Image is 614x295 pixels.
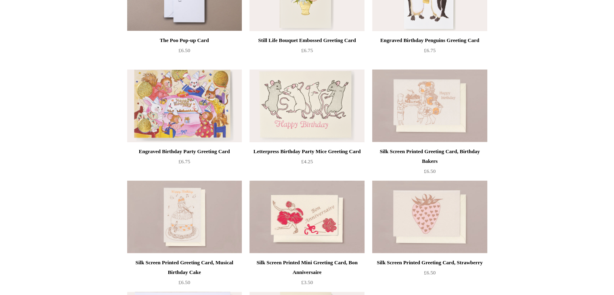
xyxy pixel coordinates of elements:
a: Engraved Birthday Penguins Greeting Card £6.75 [372,36,487,69]
a: Silk Screen Printed Greeting Card, Strawberry Silk Screen Printed Greeting Card, Strawberry [372,181,487,253]
a: Silk Screen Printed Greeting Card, Musical Birthday Cake £6.50 [127,258,242,291]
span: £6.75 [301,47,313,53]
a: Silk Screen Printed Mini Greeting Card, Bon Anniversaire Silk Screen Printed Mini Greeting Card, ... [249,181,364,253]
div: Silk Screen Printed Greeting Card, Birthday Bakers [374,147,485,166]
span: £6.75 [178,158,190,164]
div: The Poo Pop-up Card [129,36,240,45]
span: £6.75 [424,47,436,53]
a: Silk Screen Printed Mini Greeting Card, Bon Anniversaire £3.50 [249,258,364,291]
span: £6.50 [424,168,436,174]
a: Letterpress Birthday Party Mice Greeting Card Letterpress Birthday Party Mice Greeting Card [249,70,364,142]
div: Engraved Birthday Party Greeting Card [129,147,240,156]
a: Silk Screen Printed Greeting Card, Birthday Bakers £6.50 [372,147,487,180]
img: Letterpress Birthday Party Mice Greeting Card [249,70,364,142]
a: Silk Screen Printed Greeting Card, Musical Birthday Cake Silk Screen Printed Greeting Card, Music... [127,181,242,253]
div: Silk Screen Printed Greeting Card, Strawberry [374,258,485,268]
img: Engraved Birthday Party Greeting Card [127,70,242,142]
span: £6.50 [424,270,436,276]
a: Silk Screen Printed Greeting Card, Birthday Bakers Silk Screen Printed Greeting Card, Birthday Ba... [372,70,487,142]
div: Silk Screen Printed Mini Greeting Card, Bon Anniversaire [251,258,362,277]
img: Silk Screen Printed Greeting Card, Birthday Bakers [372,70,487,142]
div: Engraved Birthday Penguins Greeting Card [374,36,485,45]
a: Still Life Bouquet Embossed Greeting Card £6.75 [249,36,364,69]
span: £4.25 [301,158,313,164]
div: Still Life Bouquet Embossed Greeting Card [251,36,362,45]
img: Silk Screen Printed Greeting Card, Strawberry [372,181,487,253]
a: Engraved Birthday Party Greeting Card Engraved Birthday Party Greeting Card [127,70,242,142]
span: £3.50 [301,279,313,285]
a: Letterpress Birthday Party Mice Greeting Card £4.25 [249,147,364,180]
a: Engraved Birthday Party Greeting Card £6.75 [127,147,242,180]
span: £6.50 [178,47,190,53]
div: Letterpress Birthday Party Mice Greeting Card [251,147,362,156]
span: £6.50 [178,279,190,285]
img: Silk Screen Printed Greeting Card, Musical Birthday Cake [127,181,242,253]
a: Silk Screen Printed Greeting Card, Strawberry £6.50 [372,258,487,291]
a: The Poo Pop-up Card £6.50 [127,36,242,69]
div: Silk Screen Printed Greeting Card, Musical Birthday Cake [129,258,240,277]
img: Silk Screen Printed Mini Greeting Card, Bon Anniversaire [249,181,364,253]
